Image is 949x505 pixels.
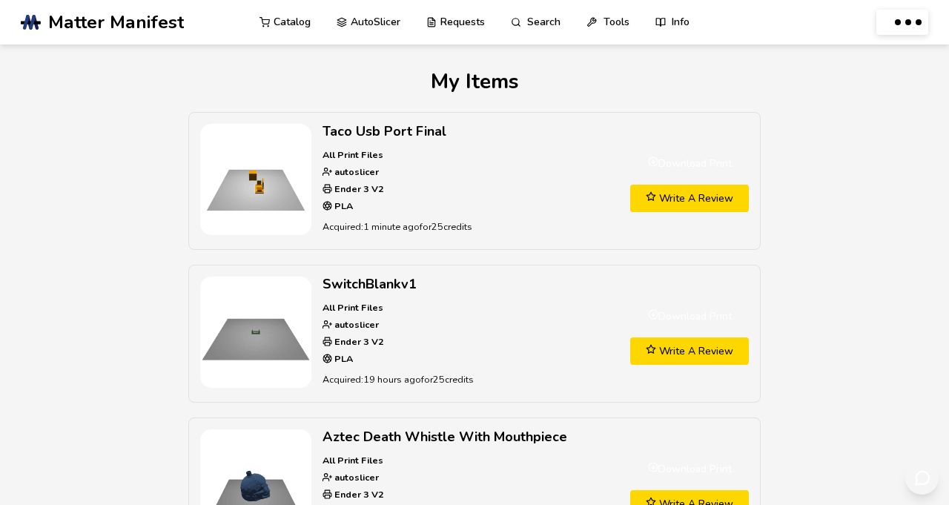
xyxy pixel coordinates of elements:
h2: Aztec Death Whistle With Mouthpiece [323,429,619,445]
h2: Taco Usb Port Final [323,124,619,139]
a: Write A Review [630,337,749,365]
strong: autoslicer [332,318,379,331]
a: Download Print [630,455,749,483]
strong: Ender 3 V2 [332,488,384,501]
strong: autoslicer [332,471,379,483]
button: Send feedback via email [905,461,939,495]
p: Acquired: 19 hours ago for 25 credits [323,372,619,387]
a: Download Print [630,303,749,330]
strong: All Print Files [323,148,383,161]
strong: PLA [332,199,353,212]
strong: Ender 3 V2 [332,335,384,348]
strong: All Print Files [323,454,383,466]
a: Write A Review [630,185,749,212]
a: Download Print [630,150,749,177]
p: Acquired: 1 minute ago for 25 credits [323,219,619,234]
h1: My Items [21,70,928,93]
strong: autoslicer [332,165,379,178]
img: SwitchBlankv1 [200,277,311,388]
h2: SwitchBlankv1 [323,277,619,292]
strong: PLA [332,352,353,365]
strong: Ender 3 V2 [332,182,384,195]
img: Taco Usb Port Final [200,124,311,235]
strong: All Print Files [323,301,383,314]
span: Matter Manifest [48,12,184,33]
